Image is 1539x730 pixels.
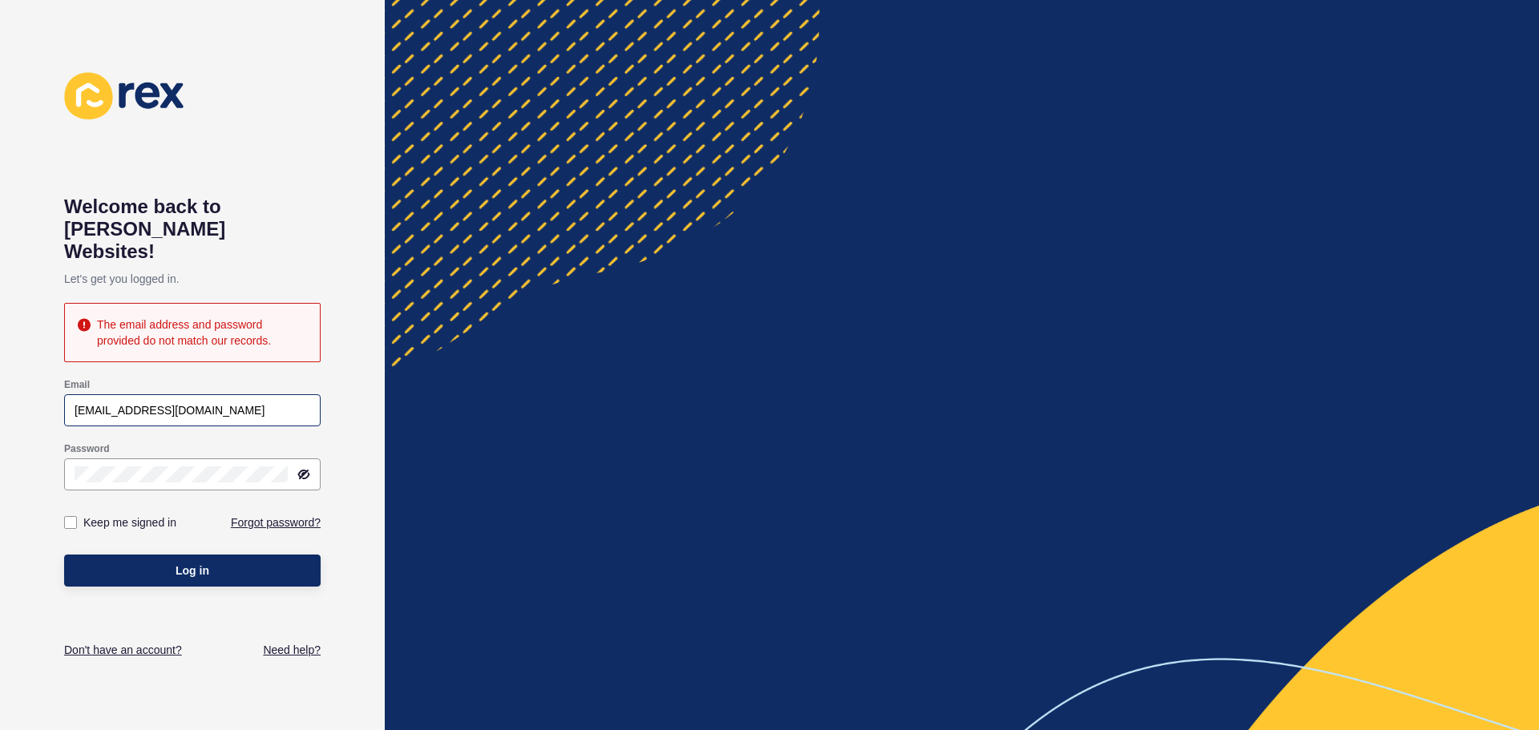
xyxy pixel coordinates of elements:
a: Don't have an account? [64,642,182,658]
label: Password [64,442,110,455]
span: Log in [176,563,209,579]
p: Let's get you logged in. [64,263,321,295]
a: Need help? [263,642,321,658]
label: Keep me signed in [83,514,176,530]
label: Email [64,378,90,391]
a: Forgot password? [231,514,321,530]
button: Log in [64,555,321,587]
input: e.g. name@company.com [75,402,310,418]
div: The email address and password provided do not match our records. [97,317,307,349]
h1: Welcome back to [PERSON_NAME] Websites! [64,196,321,263]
